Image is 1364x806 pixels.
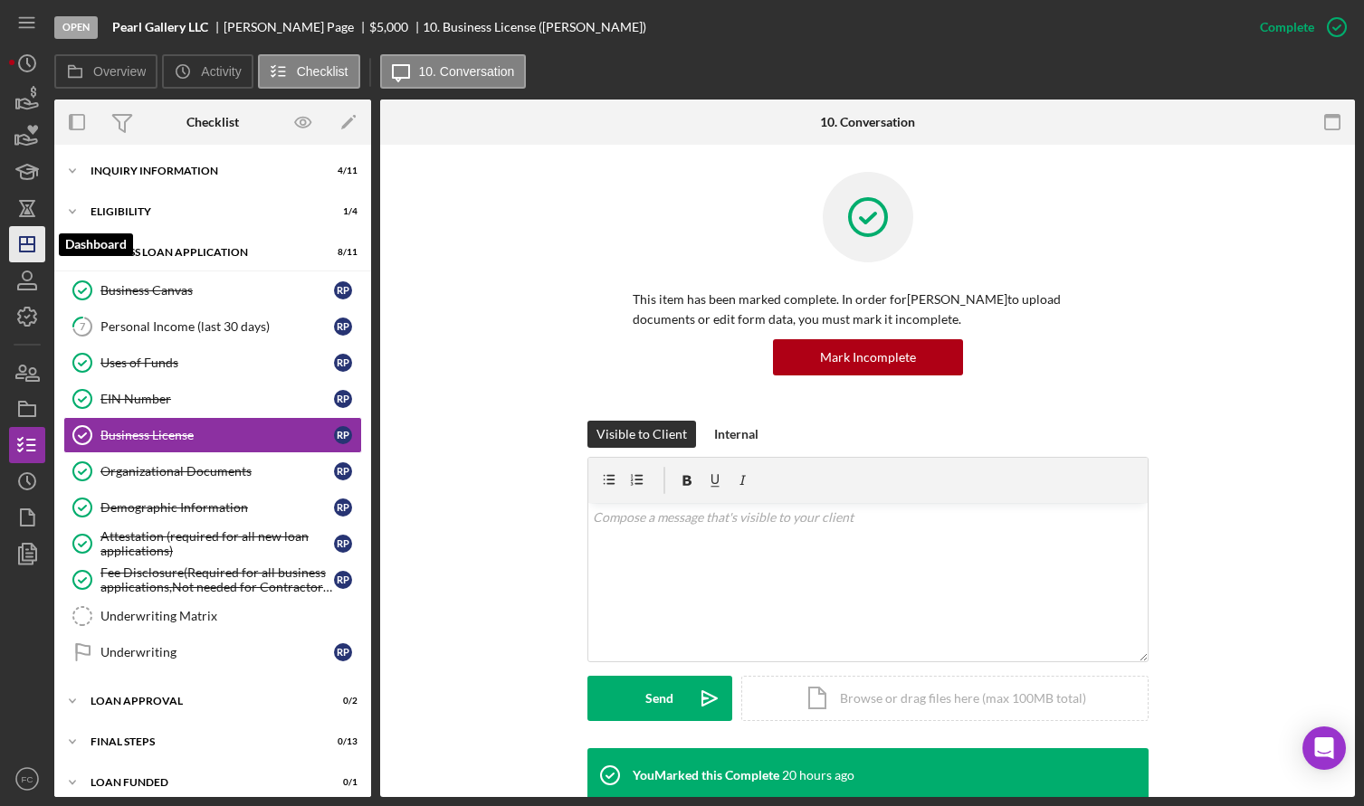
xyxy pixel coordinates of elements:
[380,54,527,89] button: 10. Conversation
[100,428,334,442] div: Business License
[93,64,146,79] label: Overview
[334,318,352,336] div: R P
[63,526,362,562] a: Attestation (required for all new loan applications)RP
[325,696,358,706] div: 0 / 2
[63,598,362,634] a: Underwriting Matrix
[334,498,352,517] div: R P
[297,64,348,79] label: Checklist
[334,462,352,480] div: R P
[325,777,358,788] div: 0 / 1
[633,768,779,782] div: You Marked this Complete
[334,281,352,299] div: R P
[54,54,157,89] button: Overview
[645,676,673,721] div: Send
[100,319,334,334] div: Personal Income (last 30 days)
[714,421,758,448] div: Internal
[419,64,515,79] label: 10. Conversation
[325,166,358,176] div: 4 / 11
[334,643,352,661] div: R P
[100,529,334,558] div: Attestation (required for all new loan applications)
[91,247,312,258] div: BUSINESS LOAN APPLICATION
[54,16,98,39] div: Open
[63,417,362,453] a: Business LicenseRP
[91,696,312,706] div: Loan Approval
[587,421,696,448] button: Visible to Client
[162,54,253,89] button: Activity
[369,19,408,34] span: $5,000
[820,339,916,375] div: Mark Incomplete
[100,464,334,479] div: Organizational Documents
[325,247,358,258] div: 8 / 11
[100,500,334,515] div: Demographic Information
[705,421,768,448] button: Internal
[1242,9,1355,45] button: Complete
[80,320,86,332] tspan: 7
[186,115,239,129] div: Checklist
[334,390,352,408] div: R P
[201,64,241,79] label: Activity
[334,535,352,553] div: R P
[91,166,312,176] div: INQUIRY INFORMATION
[1302,726,1346,770] div: Open Intercom Messenger
[334,354,352,372] div: R P
[325,736,358,747] div: 0 / 13
[63,308,362,345] a: 7Personal Income (last 30 days)RP
[91,777,312,788] div: LOAN FUNDED
[258,54,360,89] button: Checklist
[334,571,352,589] div: R P
[596,421,687,448] div: Visible to Client
[820,115,915,129] div: 10. Conversation
[587,676,732,721] button: Send
[773,339,963,375] button: Mark Incomplete
[782,768,854,782] time: 2025-10-13 18:30
[63,345,362,381] a: Uses of FundsRP
[63,272,362,308] a: Business CanvasRP
[112,20,208,34] b: Pearl Gallery LLC
[423,20,646,34] div: 10. Business License ([PERSON_NAME])
[91,736,312,747] div: Final Steps
[100,645,334,659] div: Underwriting
[1260,9,1314,45] div: Complete
[224,20,369,34] div: [PERSON_NAME] Page
[100,392,334,406] div: EIN Number
[63,453,362,489] a: Organizational DocumentsRP
[63,634,362,670] a: UnderwritingRP
[100,283,334,298] div: Business Canvas
[91,206,312,217] div: Eligibility
[325,206,358,217] div: 1 / 4
[63,489,362,526] a: Demographic InformationRP
[334,426,352,444] div: R P
[63,381,362,417] a: EIN NumberRP
[100,356,334,370] div: Uses of Funds
[633,289,1103,330] p: This item has been marked complete. In order for [PERSON_NAME] to upload documents or edit form d...
[100,609,361,623] div: Underwriting Matrix
[22,774,33,784] text: FC
[100,565,334,594] div: Fee Disclosure(Required for all business applications,Not needed for Contractor loans)
[9,761,45,797] button: FC
[63,562,362,598] a: Fee Disclosure(Required for all business applications,Not needed for Contractor loans)RP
